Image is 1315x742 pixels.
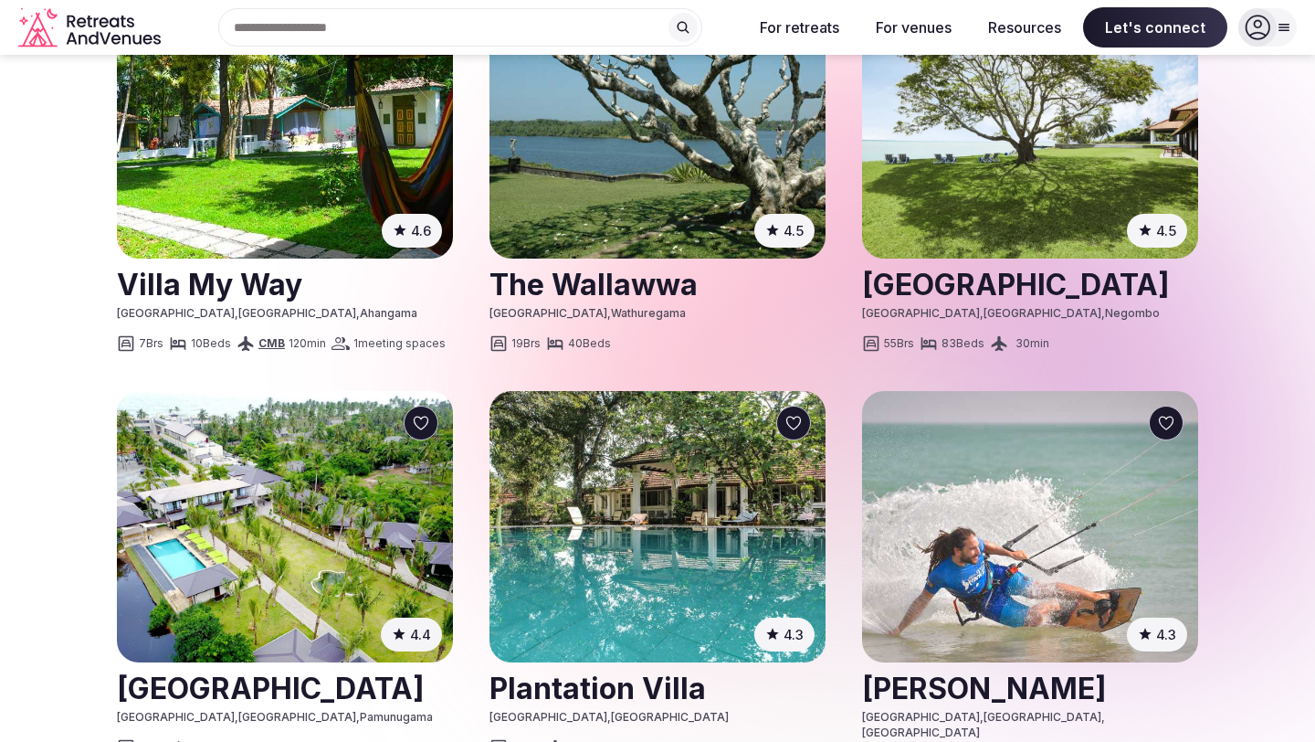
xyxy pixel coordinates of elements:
span: Negombo [1105,306,1160,320]
span: [GEOGRAPHIC_DATA] [862,710,980,724]
a: See Plantation Villa [489,391,826,662]
a: View venue [117,260,453,306]
button: 4.4 [381,618,442,652]
h2: [PERSON_NAME] [862,664,1198,710]
span: , [356,710,360,724]
span: [GEOGRAPHIC_DATA] [117,306,235,320]
h2: Villa My Way [117,260,453,306]
button: Resources [973,7,1076,48]
button: 4.6 [382,214,442,248]
span: , [235,710,238,724]
button: 4.5 [1127,214,1187,248]
span: 4.5 [1156,221,1176,240]
span: Pamunugama [360,710,433,724]
a: See Kaya Wellness Resort [117,391,453,662]
span: [GEOGRAPHIC_DATA] [862,306,980,320]
span: 10 Beds [191,336,231,352]
h2: [GEOGRAPHIC_DATA] [862,260,1198,306]
button: 4.3 [1127,618,1187,652]
button: 4.5 [754,214,815,248]
span: 55 Brs [884,336,914,352]
a: View venue [862,664,1198,710]
button: For retreats [745,7,854,48]
span: 4.3 [1156,625,1176,644]
img: Vayu Mannar [862,391,1198,662]
span: [GEOGRAPHIC_DATA] [984,710,1101,724]
span: , [607,710,611,724]
a: View venue [489,260,826,306]
span: , [1101,710,1105,724]
span: Wathuregama [611,306,686,320]
a: See Vayu Mannar [862,391,1198,662]
span: [GEOGRAPHIC_DATA] [238,306,356,320]
span: [GEOGRAPHIC_DATA] [862,726,980,739]
span: Let's connect [1083,7,1227,48]
h2: Plantation Villa [489,664,826,710]
span: , [1101,306,1105,320]
span: 19 Brs [511,336,541,352]
button: For venues [861,7,966,48]
span: Ahangama [360,306,417,320]
svg: Retreats and Venues company logo [18,7,164,48]
button: 4.3 [754,618,815,652]
span: 1 meeting spaces [353,336,446,352]
span: 120 min [289,336,326,352]
span: , [980,306,984,320]
span: 30 min [1015,336,1049,352]
span: 4.3 [784,625,804,644]
span: 4.6 [411,221,431,240]
span: , [356,306,360,320]
span: [GEOGRAPHIC_DATA] [984,306,1101,320]
a: CMB [258,336,285,350]
span: 83 Beds [942,336,984,352]
a: Visit the homepage [18,7,164,48]
span: , [235,306,238,320]
span: 7 Brs [139,336,163,352]
a: View venue [489,664,826,710]
span: 4.5 [784,221,804,240]
span: 4.4 [410,625,431,644]
span: 40 Beds [568,336,611,352]
h2: [GEOGRAPHIC_DATA] [117,664,453,710]
span: [GEOGRAPHIC_DATA] [238,710,356,724]
span: [GEOGRAPHIC_DATA] [489,710,607,724]
a: View venue [117,664,453,710]
span: , [607,306,611,320]
span: , [980,710,984,724]
img: Plantation Villa [489,391,826,662]
span: [GEOGRAPHIC_DATA] [611,710,729,724]
a: View venue [862,260,1198,306]
span: [GEOGRAPHIC_DATA] [489,306,607,320]
h2: The Wallawwa [489,260,826,306]
img: Kaya Wellness Resort [117,391,453,662]
span: [GEOGRAPHIC_DATA] [117,710,235,724]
